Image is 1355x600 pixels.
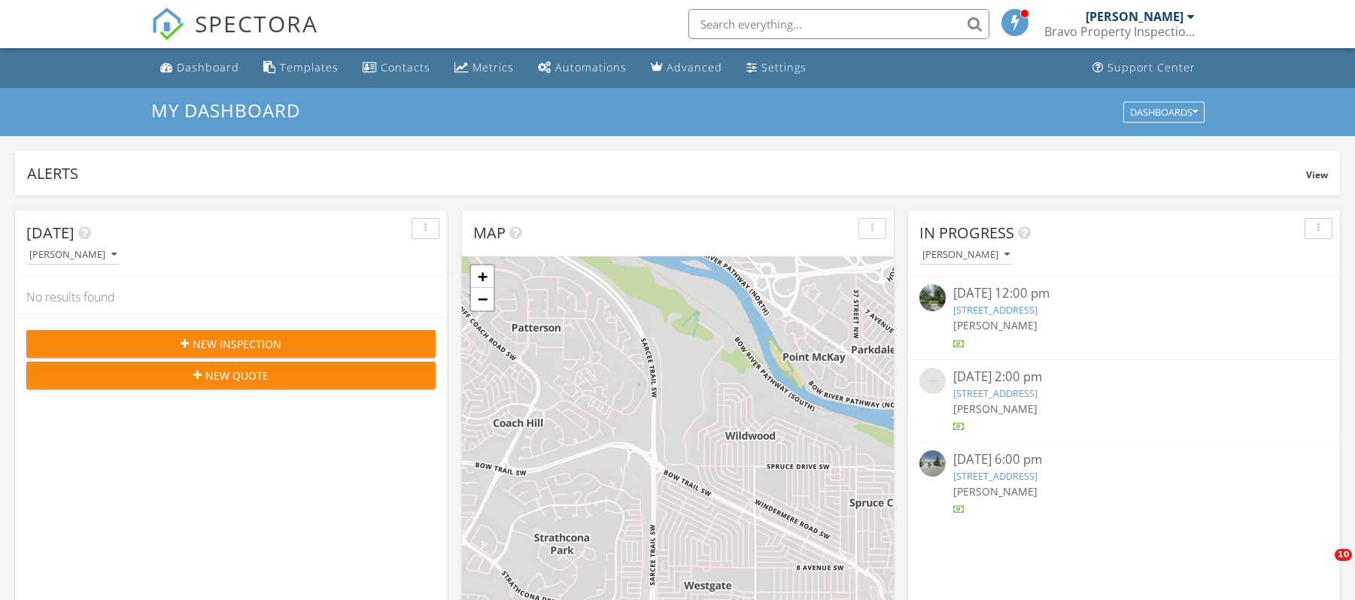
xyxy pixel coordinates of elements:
button: New Quote [26,362,436,389]
button: [PERSON_NAME] [26,245,120,265]
a: [STREET_ADDRESS] [953,303,1038,317]
a: Metrics [448,54,520,82]
a: [DATE] 2:00 pm [STREET_ADDRESS] [PERSON_NAME] [919,368,1329,435]
div: [PERSON_NAME] [922,250,1010,260]
span: Map [473,223,506,243]
iframe: Intercom live chat [1304,549,1340,585]
a: [STREET_ADDRESS] [953,469,1038,483]
span: 10 [1335,549,1352,561]
img: streetview [919,450,946,477]
span: [PERSON_NAME] [953,484,1038,498]
div: Dashboard [177,60,239,74]
a: Zoom in [471,265,494,288]
a: Automations (Basic) [532,54,633,82]
a: Contacts [357,54,436,82]
a: Templates [257,54,345,82]
div: Dashboards [1130,107,1198,117]
button: Dashboards [1123,102,1205,123]
span: [PERSON_NAME] [953,318,1038,332]
div: [DATE] 2:00 pm [953,368,1294,386]
span: In Progress [919,223,1014,243]
img: The Best Home Inspection Software - Spectora [151,8,184,41]
span: [DATE] [26,223,74,243]
span: SPECTORA [195,8,318,39]
button: [PERSON_NAME] [919,245,1013,265]
div: Automations [555,60,627,74]
a: Support Center [1086,54,1202,82]
span: View [1306,168,1328,181]
button: New Inspection [26,330,436,357]
a: Zoom out [471,288,494,311]
img: streetview [919,284,946,311]
span: New Quote [205,368,269,383]
span: My Dashboard [151,98,300,123]
div: Bravo Property Inspections [1044,24,1195,39]
a: SPECTORA [151,20,318,52]
a: Dashboard [154,54,245,82]
div: [DATE] 12:00 pm [953,284,1294,303]
div: [PERSON_NAME] [1086,9,1183,24]
a: Settings [740,54,813,82]
input: Search everything... [688,9,989,39]
div: Settings [761,60,807,74]
div: [PERSON_NAME] [29,250,117,260]
div: Alerts [27,163,1306,183]
div: No results found [15,277,447,317]
a: [DATE] 12:00 pm [STREET_ADDRESS] [PERSON_NAME] [919,284,1329,351]
div: Support Center [1107,60,1195,74]
span: New Inspection [193,336,281,352]
a: [STREET_ADDRESS] [953,386,1038,400]
a: Advanced [645,54,728,82]
div: Contacts [381,60,430,74]
div: [DATE] 6:00 pm [953,450,1294,469]
a: [DATE] 6:00 pm [STREET_ADDRESS] [PERSON_NAME] [919,450,1329,517]
div: Templates [280,60,339,74]
span: [PERSON_NAME] [953,402,1038,416]
img: streetview [919,368,946,394]
div: Metrics [472,60,514,74]
div: Advanced [667,60,722,74]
